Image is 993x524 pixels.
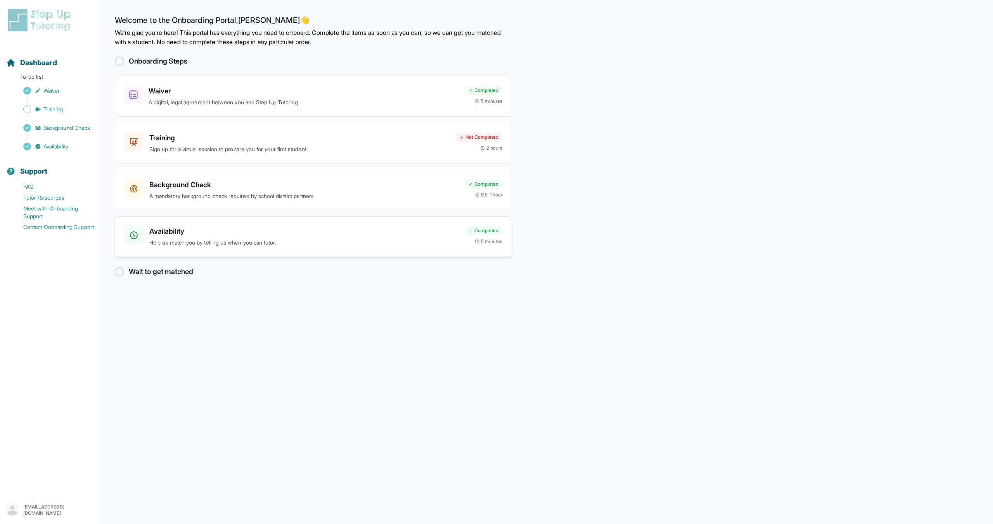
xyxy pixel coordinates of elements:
div: 2 hours [480,145,503,151]
a: FAQ [6,181,99,192]
h2: Onboarding Steps [129,56,187,67]
span: Waiver [43,87,60,95]
p: A digital, legal agreement between you and Step Up Tutoring [149,98,458,107]
a: WaiverA digital, legal agreement between you and Step Up TutoringCompleted5 minutes [115,76,512,117]
div: 5 minutes [475,98,502,104]
p: Help us match you by telling us when you can tutor. [149,238,458,247]
div: Completed [464,179,502,189]
a: Training [6,104,99,115]
button: [EMAIL_ADDRESS][DOMAIN_NAME] [6,503,93,517]
a: Contact Onboarding Support [6,222,99,233]
h3: Training [149,133,449,143]
h3: Waiver [149,86,458,97]
p: [EMAIL_ADDRESS][DOMAIN_NAME] [23,504,93,516]
span: Dashboard [20,57,57,68]
a: Dashboard [6,57,57,68]
p: Sign up for a virtual session to prepare you for your first student! [149,145,449,154]
h2: Welcome to the Onboarding Portal, [PERSON_NAME] 👋 [115,16,512,28]
h2: Wait to get matched [129,266,193,277]
a: Meet with Onboarding Support [6,203,99,222]
p: A mandatory background check required by school district partners [149,192,458,201]
span: Background Check [43,124,90,132]
div: 0.5-1 hour [475,192,502,198]
a: AvailabilityHelp us match you by telling us when you can tutor.Completed5 minutes [115,216,512,257]
p: To-do list [3,73,96,84]
span: Availability [43,143,68,150]
div: Not Completed [455,133,502,142]
div: Completed [464,226,502,235]
button: Support [3,153,96,180]
a: Tutor Resources [6,192,99,203]
a: Waiver [6,85,99,96]
span: Support [20,166,48,177]
a: Availability [6,141,99,152]
img: logo [6,8,75,33]
h3: Availability [149,226,458,237]
a: TrainingSign up for a virtual session to prepare you for your first student!Not Completed2 hours [115,123,512,164]
a: Background CheckA mandatory background check required by school district partnersCompleted0.5-1 hour [115,170,512,210]
p: We're glad you're here! This portal has everything you need to onboard. Complete the items as soo... [115,28,512,47]
span: Training [43,105,63,113]
div: Completed [464,86,502,95]
div: 5 minutes [475,238,502,245]
a: Background Check [6,122,99,133]
button: Dashboard [3,45,96,71]
h3: Background Check [149,179,458,190]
